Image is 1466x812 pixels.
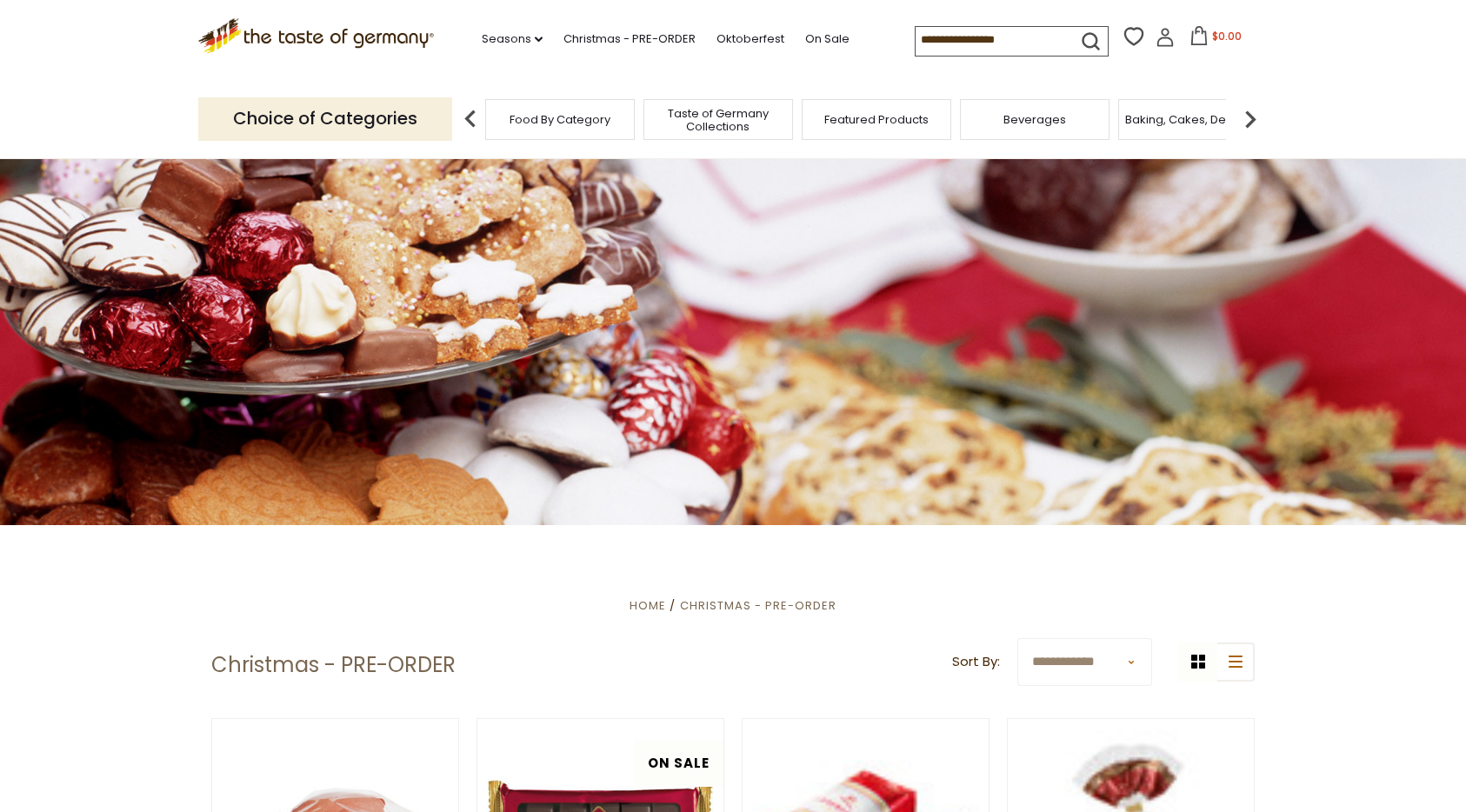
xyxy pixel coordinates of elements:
[453,102,488,136] img: previous arrow
[1003,113,1066,126] a: Beverages
[510,113,610,126] a: Food By Category
[1212,29,1242,43] span: $0.00
[805,30,850,49] a: On Sale
[563,30,696,49] a: Christmas - PRE-ORDER
[1178,26,1252,52] button: $0.00
[716,30,784,49] a: Oktoberfest
[211,652,456,678] h1: Christmas - PRE-ORDER
[630,597,666,614] a: Home
[649,107,788,133] a: Taste of Germany Collections
[680,597,836,614] a: Christmas - PRE-ORDER
[1125,113,1260,126] a: Baking, Cakes, Desserts
[824,113,929,126] a: Featured Products
[1233,102,1268,136] img: next arrow
[952,651,1000,673] label: Sort By:
[198,97,452,140] p: Choice of Categories
[482,30,543,49] a: Seasons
